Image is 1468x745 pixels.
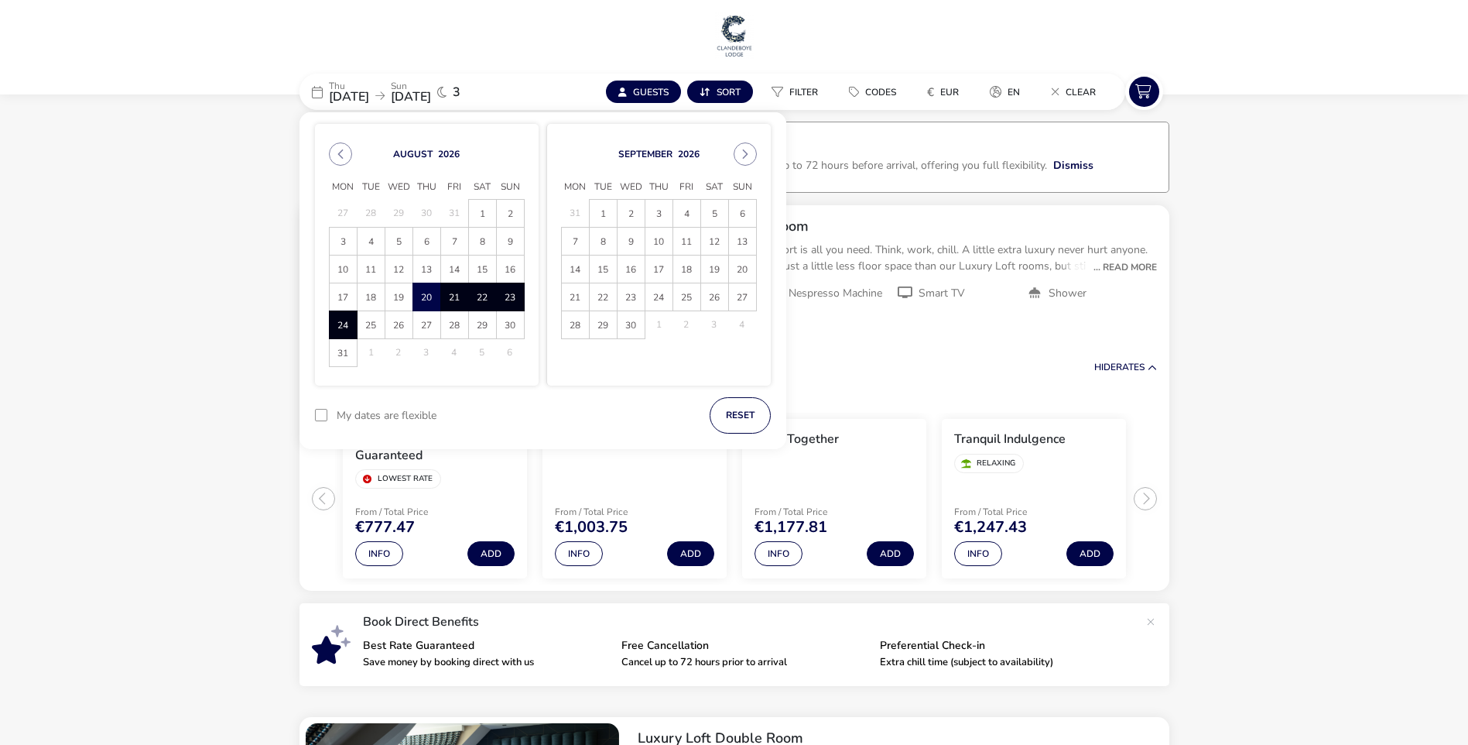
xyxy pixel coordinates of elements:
naf-pibe-menu-bar-item: Guests [606,81,687,103]
span: Hide [1094,361,1116,373]
span: 9 [498,228,523,256]
span: 28 [563,312,588,339]
span: Nespresso Machine [789,287,882,300]
button: Add [467,541,515,566]
span: Tue [589,176,617,199]
button: Info [555,541,603,566]
h2: Extra Comfy Double Room [638,218,1157,235]
span: 3 [330,228,356,256]
span: Thu [645,176,672,199]
span: 25 [358,312,384,339]
span: 29 [470,312,495,339]
span: 20 [730,256,755,283]
span: 17 [646,256,672,283]
button: en [977,81,1032,103]
span: 16 [618,256,644,283]
span: 5 [702,201,727,228]
td: 26 [385,311,412,339]
p: Sun [391,81,431,91]
swiper-slide: 2 / 4 [535,413,734,585]
button: Info [755,541,802,566]
swiper-slide: 3 / 4 [734,413,934,585]
span: 5 [386,228,412,256]
span: Fri [672,176,700,199]
td: 24 [329,311,357,339]
span: 14 [442,256,467,283]
span: 17 [330,284,356,311]
td: 14 [561,256,589,283]
span: 23 [498,284,523,311]
td: 26 [700,283,728,311]
span: Mon [561,176,589,199]
span: 23 [618,284,644,311]
button: Next Month [734,142,757,166]
span: 1 [470,201,495,228]
span: 18 [358,284,384,311]
span: €777.47 [355,520,415,535]
td: 11 [672,228,700,256]
h3: Time Together [755,431,839,448]
span: en [1008,86,1020,98]
span: 3 [646,201,672,228]
td: 30 [412,200,440,228]
div: Choose Date [315,124,771,386]
td: 21 [440,283,468,311]
button: Clear [1039,81,1108,103]
span: 8 [590,228,616,256]
td: 27 [412,311,440,339]
td: 7 [440,228,468,256]
span: 10 [646,228,672,256]
button: €EUR [915,81,971,103]
td: 22 [589,283,617,311]
td: 31 [329,339,357,367]
span: Wed [617,176,645,199]
td: 24 [645,283,672,311]
span: 2 [618,201,644,228]
button: Add [867,541,914,566]
div: Thu[DATE]Sun[DATE]3 [299,74,532,110]
span: 14 [563,256,588,283]
td: 7 [561,228,589,256]
td: 3 [412,339,440,367]
td: 17 [645,256,672,283]
p: Sometimes a bit of extra comfort is all you need. Think, work, chill. A little extra luxury never... [638,242,1157,274]
div: ... Read More [1086,260,1157,274]
span: Shower [1049,287,1086,300]
button: Info [355,541,403,566]
td: 15 [468,256,496,283]
button: Guests [606,81,681,103]
span: 16 [498,256,523,283]
span: 4 [358,228,384,256]
h3: Tranquil Indulgence [954,431,1066,448]
td: 4 [440,339,468,367]
td: 23 [617,283,645,311]
td: 1 [645,311,672,339]
span: 30 [618,312,644,339]
td: 27 [728,283,756,311]
h3: Best Available B&B Rate Guaranteed [355,431,515,464]
span: 12 [702,228,727,256]
td: 19 [700,256,728,283]
td: 20 [412,283,440,311]
td: 1 [589,200,617,228]
span: 24 [330,312,356,339]
span: Guests [633,86,669,98]
p: Book Direct Benefits [363,616,1138,628]
span: 19 [702,256,727,283]
span: 15 [590,256,616,283]
td: 17 [329,283,357,311]
span: 13 [730,228,755,256]
td: 28 [561,311,589,339]
td: 3 [329,228,357,256]
span: Clear [1066,86,1096,98]
span: [DATE] [391,88,431,105]
td: 2 [496,200,524,228]
td: 10 [645,228,672,256]
label: My dates are flexible [337,410,436,421]
span: Mon [329,176,357,199]
span: €1,247.43 [954,520,1027,535]
div: Lowest Rate [355,469,441,489]
td: 14 [440,256,468,283]
p: Save money by booking direct with us [363,657,609,668]
p: Best Rate Guaranteed [363,640,609,651]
